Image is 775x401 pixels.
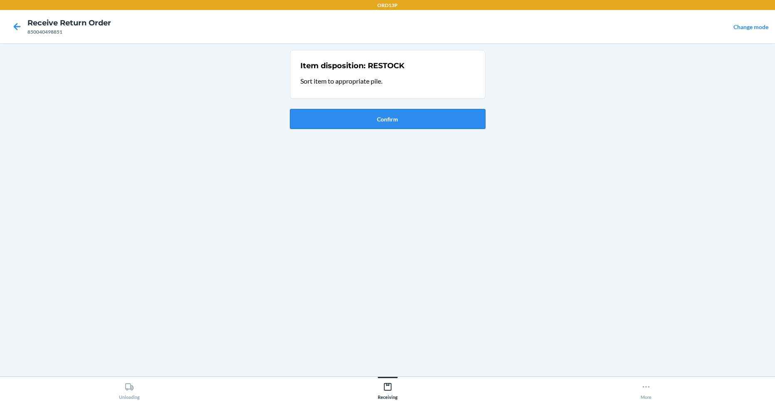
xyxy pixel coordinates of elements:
[300,60,404,71] h2: Item disposition: RESTOCK
[290,109,485,129] button: Confirm
[27,17,111,28] h4: Receive Return Order
[378,379,398,400] div: Receiving
[733,23,768,30] a: Change mode
[300,76,475,86] header: Sort item to appropriate pile.
[377,2,398,9] p: ORD13P
[119,379,140,400] div: Unloading
[517,377,775,400] button: More
[27,28,111,36] div: 850040498851
[641,379,651,400] div: More
[258,377,517,400] button: Receiving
